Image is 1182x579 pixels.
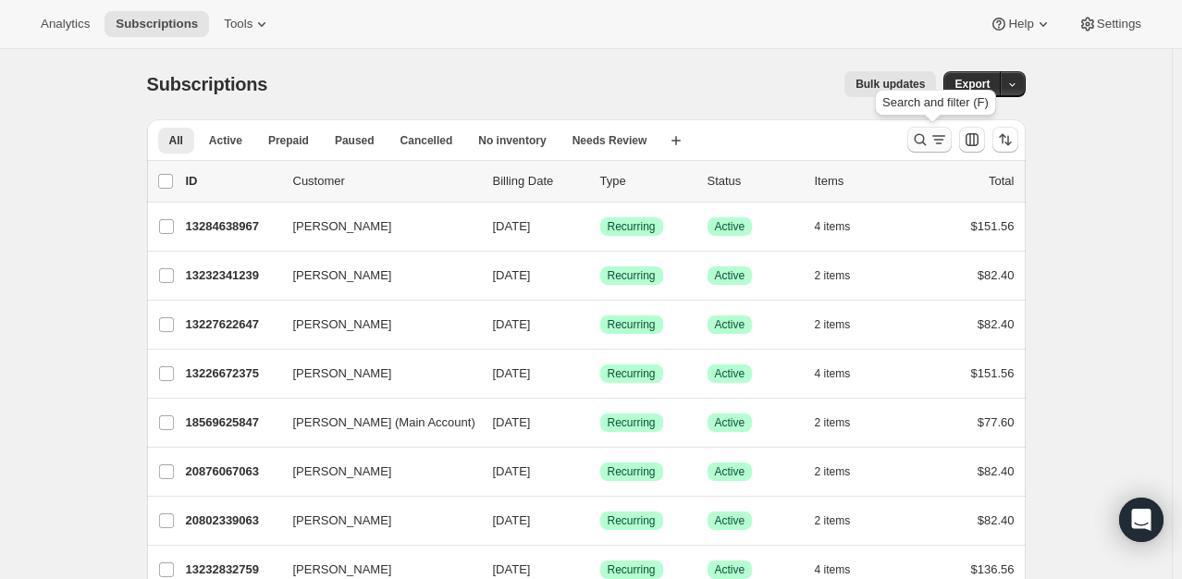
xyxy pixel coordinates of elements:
span: Recurring [608,366,656,381]
div: Type [600,172,693,191]
span: [PERSON_NAME] [293,364,392,383]
button: Analytics [30,11,101,37]
button: Sort the results [992,127,1018,153]
span: Tools [224,17,252,31]
span: Active [715,268,745,283]
button: Create new view [661,128,691,154]
p: 18569625847 [186,413,278,432]
span: Recurring [608,464,656,479]
span: Recurring [608,562,656,577]
button: Customize table column order and visibility [959,127,985,153]
span: $82.40 [978,464,1015,478]
span: [PERSON_NAME] [293,315,392,334]
span: [PERSON_NAME] [293,217,392,236]
span: Needs Review [573,133,647,148]
span: $77.60 [978,415,1015,429]
span: [PERSON_NAME] (Main Account) [293,413,475,432]
p: 13232341239 [186,266,278,285]
button: Help [979,11,1063,37]
button: [PERSON_NAME] (Main Account) [282,408,467,437]
span: [DATE] [493,415,531,429]
span: 2 items [815,513,851,528]
span: Active [715,562,745,577]
p: Status [708,172,800,191]
button: 2 items [815,312,871,338]
span: Active [715,415,745,430]
span: 2 items [815,317,851,332]
span: 2 items [815,268,851,283]
div: 13226672375[PERSON_NAME][DATE]SuccessRecurringSuccessActive4 items$151.56 [186,361,1015,387]
button: [PERSON_NAME] [282,310,467,339]
span: [DATE] [493,562,531,576]
span: Export [954,77,990,92]
button: Bulk updates [844,71,936,97]
span: [PERSON_NAME] [293,266,392,285]
button: 2 items [815,263,871,289]
span: Active [209,133,242,148]
button: 4 items [815,214,871,240]
p: Total [989,172,1014,191]
span: [DATE] [493,513,531,527]
div: Open Intercom Messenger [1119,498,1164,542]
button: [PERSON_NAME] [282,457,467,487]
span: Recurring [608,268,656,283]
span: Help [1008,17,1033,31]
span: Prepaid [268,133,309,148]
div: 13232341239[PERSON_NAME][DATE]SuccessRecurringSuccessActive2 items$82.40 [186,263,1015,289]
span: All [169,133,183,148]
span: [PERSON_NAME] [293,561,392,579]
span: $82.40 [978,513,1015,527]
div: 20802339063[PERSON_NAME][DATE]SuccessRecurringSuccessActive2 items$82.40 [186,508,1015,534]
p: Customer [293,172,478,191]
button: [PERSON_NAME] [282,261,467,290]
button: 2 items [815,508,871,534]
p: 13284638967 [186,217,278,236]
span: $82.40 [978,268,1015,282]
span: Analytics [41,17,90,31]
p: 20802339063 [186,511,278,530]
button: [PERSON_NAME] [282,506,467,536]
p: 13226672375 [186,364,278,383]
span: [DATE] [493,268,531,282]
span: [DATE] [493,464,531,478]
button: 4 items [815,361,871,387]
div: 13284638967[PERSON_NAME][DATE]SuccessRecurringSuccessActive4 items$151.56 [186,214,1015,240]
p: 13227622647 [186,315,278,334]
span: $136.56 [971,562,1015,576]
span: Active [715,219,745,234]
span: Subscriptions [116,17,198,31]
span: 4 items [815,366,851,381]
button: Settings [1067,11,1152,37]
span: 2 items [815,415,851,430]
span: 4 items [815,219,851,234]
button: Subscriptions [105,11,209,37]
span: Recurring [608,219,656,234]
p: 13232832759 [186,561,278,579]
div: 13227622647[PERSON_NAME][DATE]SuccessRecurringSuccessActive2 items$82.40 [186,312,1015,338]
div: 20876067063[PERSON_NAME][DATE]SuccessRecurringSuccessActive2 items$82.40 [186,459,1015,485]
span: 4 items [815,562,851,577]
span: $82.40 [978,317,1015,331]
span: Active [715,464,745,479]
span: Recurring [608,415,656,430]
span: [DATE] [493,219,531,233]
button: Tools [213,11,282,37]
button: Search and filter results [907,127,952,153]
button: [PERSON_NAME] [282,212,467,241]
span: Active [715,317,745,332]
span: Active [715,366,745,381]
span: No inventory [478,133,546,148]
div: 18569625847[PERSON_NAME] (Main Account)[DATE]SuccessRecurringSuccessActive2 items$77.60 [186,410,1015,436]
button: Export [943,71,1001,97]
span: $151.56 [971,366,1015,380]
span: Recurring [608,513,656,528]
span: [PERSON_NAME] [293,511,392,530]
span: Recurring [608,317,656,332]
p: 20876067063 [186,462,278,481]
p: Billing Date [493,172,585,191]
button: 2 items [815,410,871,436]
p: ID [186,172,278,191]
div: Items [815,172,907,191]
span: Active [715,513,745,528]
button: [PERSON_NAME] [282,359,467,388]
